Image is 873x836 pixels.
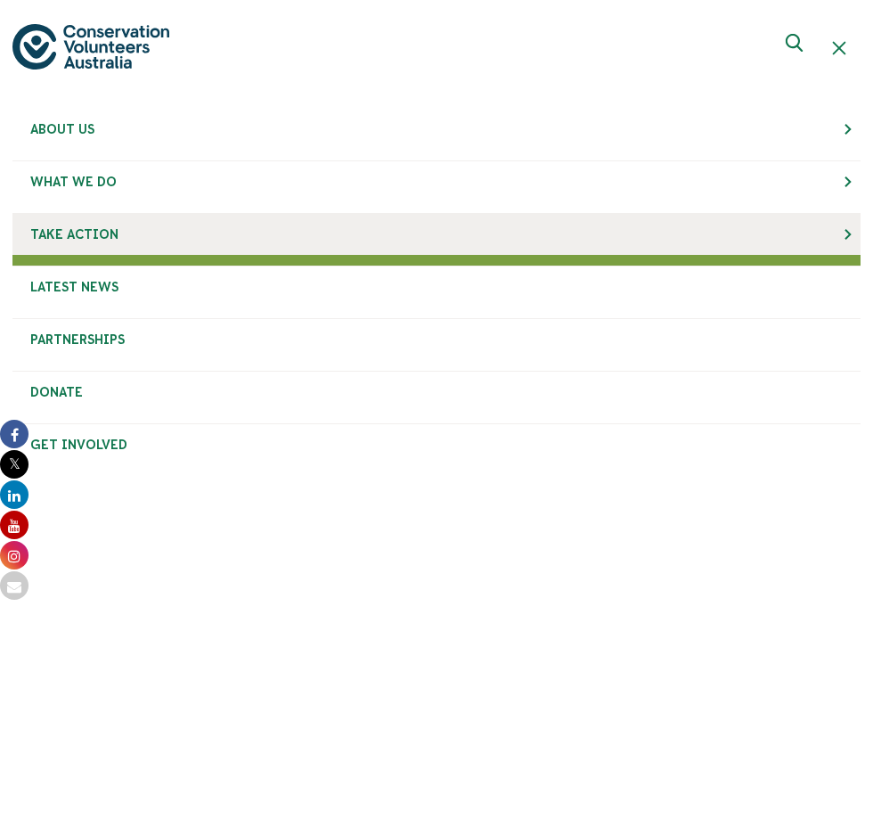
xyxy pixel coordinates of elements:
span: Take Action [30,227,118,242]
button: Expand search box Close search box [775,27,818,70]
img: logo.svg [12,24,169,70]
a: Get Involved [12,424,861,465]
li: Take Action [12,214,861,266]
span: What We Do [30,175,117,189]
li: What We Do [12,161,861,214]
span: About Us [30,122,94,136]
span: Donate [30,385,83,399]
li: About Us [12,109,861,161]
button: Hide mobile navigation menu [818,27,861,70]
span: Latest News [30,280,118,294]
span: Expand search box [786,34,808,62]
span: Partnerships [30,332,125,347]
